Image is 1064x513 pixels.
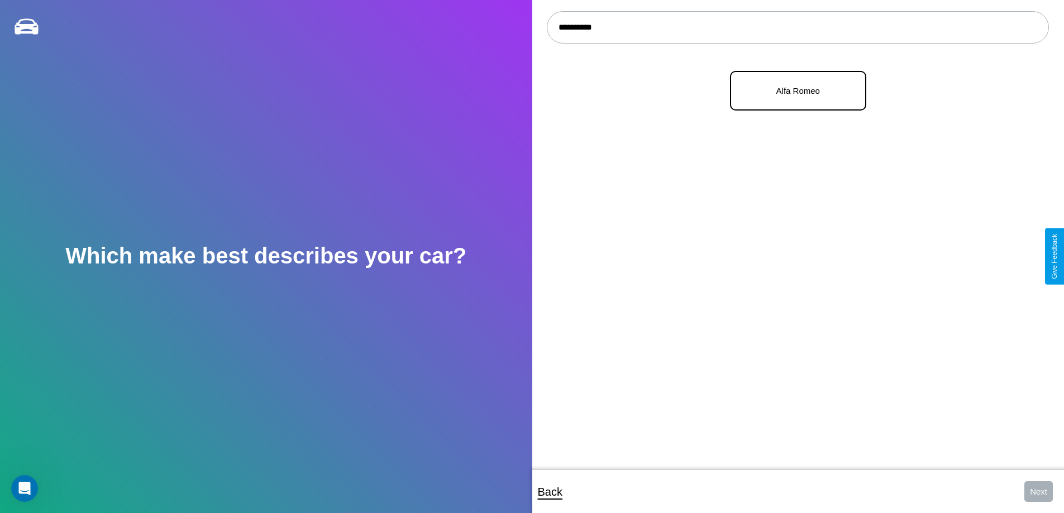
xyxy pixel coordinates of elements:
[11,475,38,502] iframe: Intercom live chat
[742,83,854,98] p: Alfa Romeo
[538,482,562,502] p: Back
[1051,234,1058,279] div: Give Feedback
[1024,481,1053,502] button: Next
[65,243,466,269] h2: Which make best describes your car?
